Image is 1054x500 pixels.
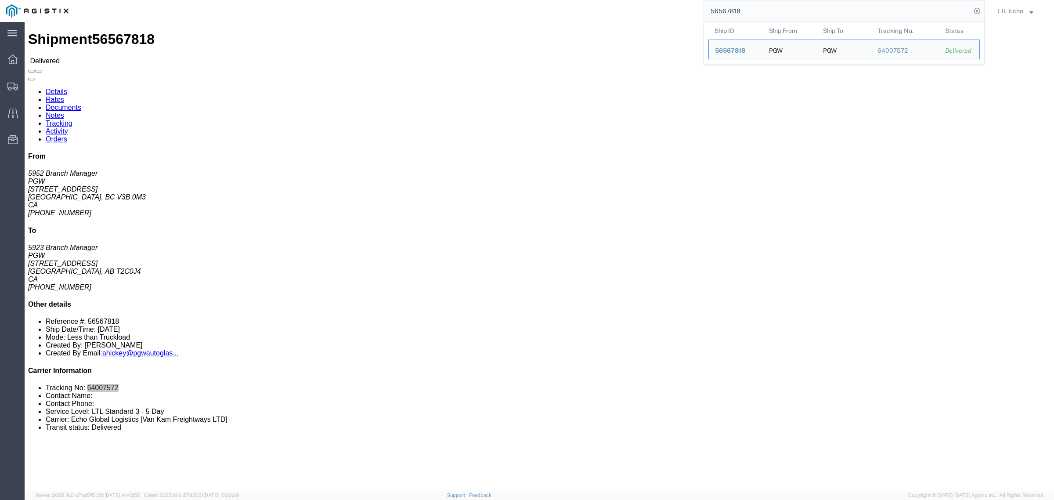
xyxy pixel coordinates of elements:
[6,4,69,18] img: logo
[871,22,939,40] th: Tracking Nu.
[817,22,871,40] th: Ship To
[877,46,933,55] div: 64007572
[35,493,140,498] span: Server: 2025.18.0-c7ad5f513fb
[945,46,973,55] div: Delivered
[715,46,757,55] div: 56567818
[708,22,984,64] table: Search Results
[997,6,1042,16] button: LTL Echo
[763,22,817,40] th: Ship From
[823,40,837,59] div: PGW
[908,492,1043,499] span: Copyright © [DATE]-[DATE] Agistix Inc., All Rights Reserved
[939,22,980,40] th: Status
[203,493,239,498] span: [DATE] 10:20:09
[144,493,239,498] span: Client: 2025.18.0-27d3021
[469,493,491,498] a: Feedback
[708,22,763,40] th: Ship ID
[704,0,971,22] input: Search for shipment number, reference number
[997,6,1023,16] span: LTL Echo
[105,493,140,498] span: [DATE] 14:43:55
[25,22,1054,491] iframe: FS Legacy Container
[447,493,469,498] a: Support
[715,47,745,54] span: 56567818
[769,40,783,59] div: PGW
